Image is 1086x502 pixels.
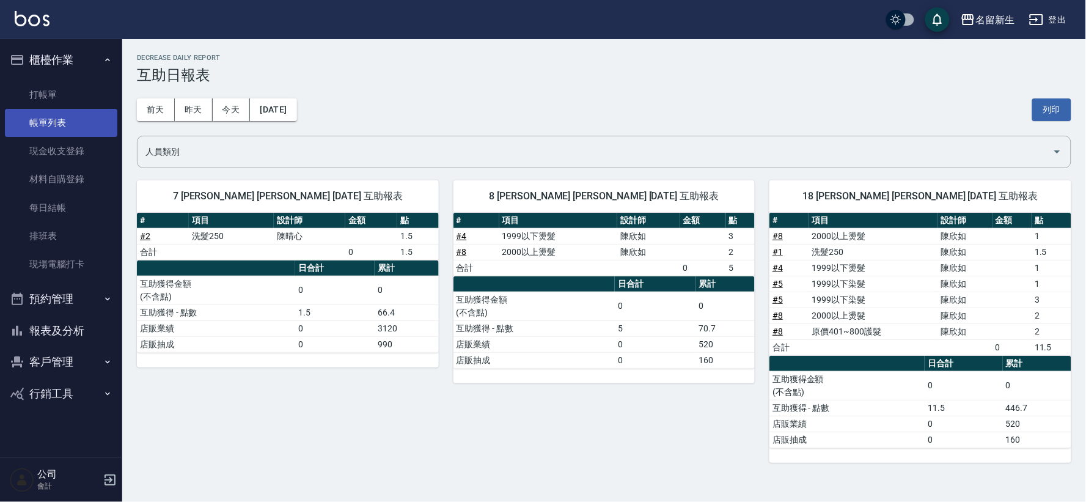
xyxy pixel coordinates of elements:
[453,213,499,229] th: #
[1003,356,1071,372] th: 累計
[137,320,295,336] td: 店販業績
[453,320,615,336] td: 互助獲得 - 點數
[769,416,925,432] td: 店販業績
[457,247,467,257] a: #8
[5,109,117,137] a: 帳單列表
[992,213,1032,229] th: 金額
[772,231,783,241] a: #8
[295,305,375,320] td: 1.5
[696,276,755,292] th: 累計
[925,432,1002,448] td: 0
[397,228,438,244] td: 1.5
[925,416,1002,432] td: 0
[137,67,1071,84] h3: 互助日報表
[274,213,345,229] th: 設計師
[295,260,375,276] th: 日合計
[925,7,950,32] button: save
[295,276,375,305] td: 0
[696,320,755,336] td: 70.7
[345,244,397,260] td: 0
[397,244,438,260] td: 1.5
[213,98,251,121] button: 今天
[137,54,1071,62] h2: Decrease Daily Report
[956,7,1019,32] button: 名留新生
[809,323,938,339] td: 原價401~800護髮
[992,339,1032,355] td: 0
[5,44,117,76] button: 櫃檯作業
[453,276,755,369] table: a dense table
[250,98,296,121] button: [DATE]
[772,247,783,257] a: #1
[617,244,680,260] td: 陳欣如
[137,276,295,305] td: 互助獲得金額 (不含點)
[137,336,295,352] td: 店販抽成
[938,228,992,244] td: 陳欣如
[1032,308,1071,323] td: 2
[925,371,1002,400] td: 0
[37,481,100,492] p: 會計
[1003,371,1071,400] td: 0
[1032,339,1071,355] td: 11.5
[769,400,925,416] td: 互助獲得 - 點數
[137,260,439,353] table: a dense table
[680,213,726,229] th: 金額
[499,213,617,229] th: 項目
[137,244,189,260] td: 合計
[453,336,615,352] td: 店販業績
[1032,260,1071,276] td: 1
[938,260,992,276] td: 陳欣如
[938,213,992,229] th: 設計師
[809,292,938,308] td: 1999以下染髮
[769,339,809,355] td: 合計
[772,279,783,289] a: #5
[295,320,375,336] td: 0
[137,98,175,121] button: 前天
[375,320,439,336] td: 3120
[499,244,617,260] td: 2000以上燙髮
[453,213,755,276] table: a dense table
[680,260,726,276] td: 0
[615,352,695,368] td: 0
[499,228,617,244] td: 1999以下燙髮
[457,231,467,241] a: #4
[295,336,375,352] td: 0
[938,276,992,292] td: 陳欣如
[274,228,345,244] td: 陳晴心
[769,432,925,448] td: 店販抽成
[809,308,938,323] td: 2000以上燙髮
[1032,213,1071,229] th: 點
[925,356,1002,372] th: 日合計
[975,12,1014,28] div: 名留新生
[137,213,189,229] th: #
[5,165,117,193] a: 材料自購登錄
[5,222,117,250] a: 排班表
[5,346,117,378] button: 客戶管理
[615,320,695,336] td: 5
[152,190,424,202] span: 7 [PERSON_NAME] [PERSON_NAME] [DATE] 互助報表
[5,137,117,165] a: 現金收支登錄
[696,292,755,320] td: 0
[5,81,117,109] a: 打帳單
[726,213,755,229] th: 點
[809,228,938,244] td: 2000以上燙髮
[375,336,439,352] td: 990
[1024,9,1071,31] button: 登出
[5,283,117,315] button: 預約管理
[140,231,150,241] a: #2
[1003,416,1071,432] td: 520
[769,356,1071,448] table: a dense table
[189,228,274,244] td: 洗髮250
[772,311,783,320] a: #8
[772,263,783,273] a: #4
[938,292,992,308] td: 陳欣如
[137,305,295,320] td: 互助獲得 - 點數
[617,228,680,244] td: 陳欣如
[809,213,938,229] th: 項目
[1032,244,1071,260] td: 1.5
[726,260,755,276] td: 5
[784,190,1057,202] span: 18 [PERSON_NAME] [PERSON_NAME] [DATE] 互助報表
[726,228,755,244] td: 3
[37,468,100,481] h5: 公司
[617,213,680,229] th: 設計師
[615,292,695,320] td: 0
